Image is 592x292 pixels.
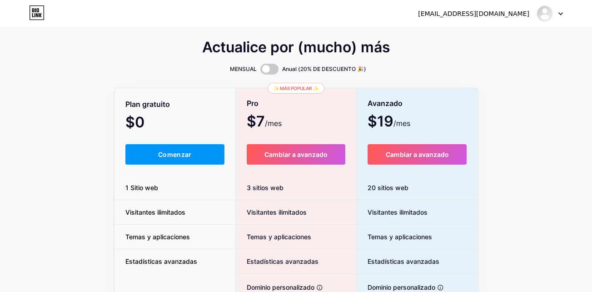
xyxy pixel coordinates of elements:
[536,5,553,22] img: Nutribycamigonzaga
[386,151,449,158] span: Cambiar a avanzado
[247,96,259,111] span: Pro
[264,151,328,158] span: Cambiar a avanzado
[230,65,257,74] span: MENSUAL
[236,282,314,292] span: Dominio personalizado
[368,144,467,165] button: Cambiar a avanzado
[393,118,410,129] span: /mes
[202,42,390,53] span: Actualice por (mucho) más
[268,83,324,94] div: ✨ Más popular ✨
[247,116,265,129] font: $7
[247,144,345,165] button: Cambiar a avanzado
[236,207,307,217] span: Visitantes ilimitados
[125,117,144,130] font: $0
[357,257,439,266] span: Estadísticas avanzadas
[357,282,435,292] span: Dominio personalizado
[357,232,432,242] span: Temas y aplicaciones
[418,9,529,19] div: [EMAIL_ADDRESS][DOMAIN_NAME]
[236,232,311,242] span: Temas y aplicaciones
[368,96,403,111] span: Avanzado
[236,176,356,200] div: 3 sitios web
[282,65,366,74] span: Anual (20% DE DESCUENTO 🎉)
[357,176,478,200] div: 20 sitios web
[357,207,428,217] span: Visitantes ilimitados
[114,207,196,217] span: Visitantes ilimitados
[114,257,208,266] span: Estadísticas avanzadas
[158,151,192,158] span: Comenzar
[236,257,318,266] span: Estadísticas avanzadas
[114,183,169,192] span: 1 Sitio web
[125,96,170,112] span: Plan gratuito
[265,118,282,129] span: /mes
[114,232,201,242] span: Temas y aplicaciones
[368,116,393,129] font: $19
[125,144,225,165] button: Comenzar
